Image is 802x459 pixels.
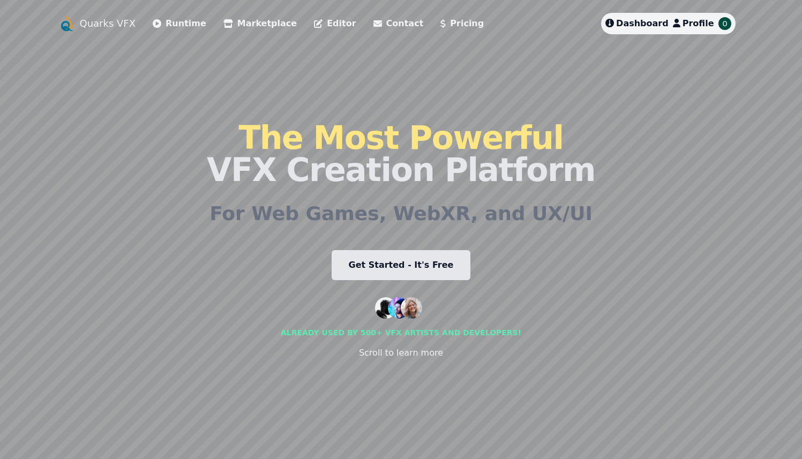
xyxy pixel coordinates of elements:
[332,250,471,280] a: Get Started - It's Free
[401,297,422,319] img: customer 3
[440,17,484,30] a: Pricing
[718,17,731,30] img: optimizer-4957 profile image
[281,327,521,338] div: Already used by 500+ vfx artists and developers!
[314,17,356,30] a: Editor
[207,122,595,186] h1: VFX Creation Platform
[359,347,443,359] div: Scroll to learn more
[209,203,593,224] h2: For Web Games, WebXR, and UX/UI
[673,17,714,30] a: Profile
[223,17,297,30] a: Marketplace
[238,119,563,156] span: The Most Powerful
[605,17,669,30] a: Dashboard
[616,18,669,28] span: Dashboard
[373,17,424,30] a: Contact
[80,16,136,31] a: Quarks VFX
[375,297,396,319] img: customer 1
[388,297,409,319] img: customer 2
[683,18,714,28] span: Profile
[153,17,206,30] a: Runtime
